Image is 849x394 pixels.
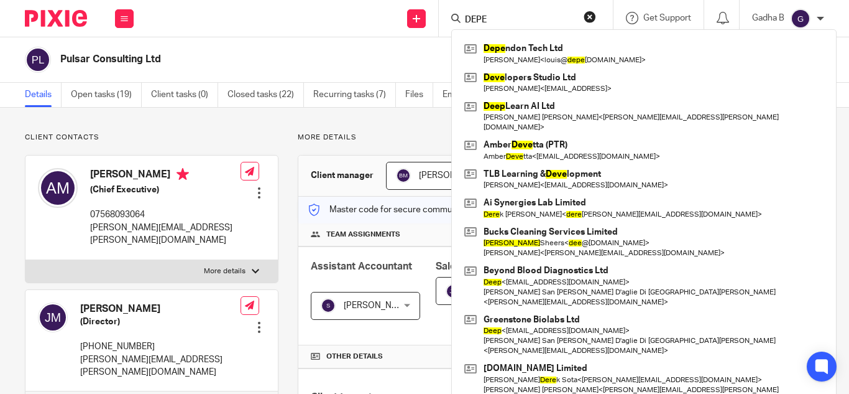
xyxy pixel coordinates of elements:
input: Search [464,15,576,26]
i: Primary [177,168,189,181]
span: [PERSON_NAME] [419,171,487,180]
a: Client tasks (0) [151,83,218,107]
p: More details [204,266,246,276]
p: Gadha B [752,12,784,24]
h5: (Director) [80,316,241,328]
p: More details [298,133,824,143]
p: 07568093064 [90,209,241,221]
span: Team assignments [326,230,400,240]
img: svg%3E [38,168,78,208]
img: svg%3E [38,303,68,332]
span: Other details [326,352,383,362]
a: Emails [443,83,477,107]
h5: (Chief Executive) [90,184,241,196]
h4: [PERSON_NAME] [80,303,241,316]
p: Client contacts [25,133,278,143]
a: Closed tasks (22) [227,83,304,107]
img: svg%3E [446,284,461,299]
img: svg%3E [25,47,51,73]
span: Sales Person [436,261,497,271]
button: Clear [584,11,596,23]
span: Assistant Accountant [311,261,412,271]
p: Master code for secure communications and files [308,204,522,216]
img: svg%3E [321,298,336,313]
p: [PERSON_NAME][EMAIL_ADDRESS][PERSON_NAME][DOMAIN_NAME] [80,354,241,379]
a: Open tasks (19) [71,83,142,107]
img: svg%3E [791,9,810,29]
h3: Client manager [311,169,374,182]
span: [PERSON_NAME] B [344,301,420,310]
h4: [PERSON_NAME] [90,168,241,184]
h2: Pulsar Consulting Ltd [60,53,536,66]
a: Details [25,83,62,107]
img: Pixie [25,10,87,27]
img: svg%3E [396,168,411,183]
p: [PHONE_NUMBER] [80,340,241,353]
a: Recurring tasks (7) [313,83,396,107]
p: [PERSON_NAME][EMAIL_ADDRESS][PERSON_NAME][DOMAIN_NAME] [90,222,241,247]
a: Files [405,83,433,107]
span: Get Support [643,14,691,22]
